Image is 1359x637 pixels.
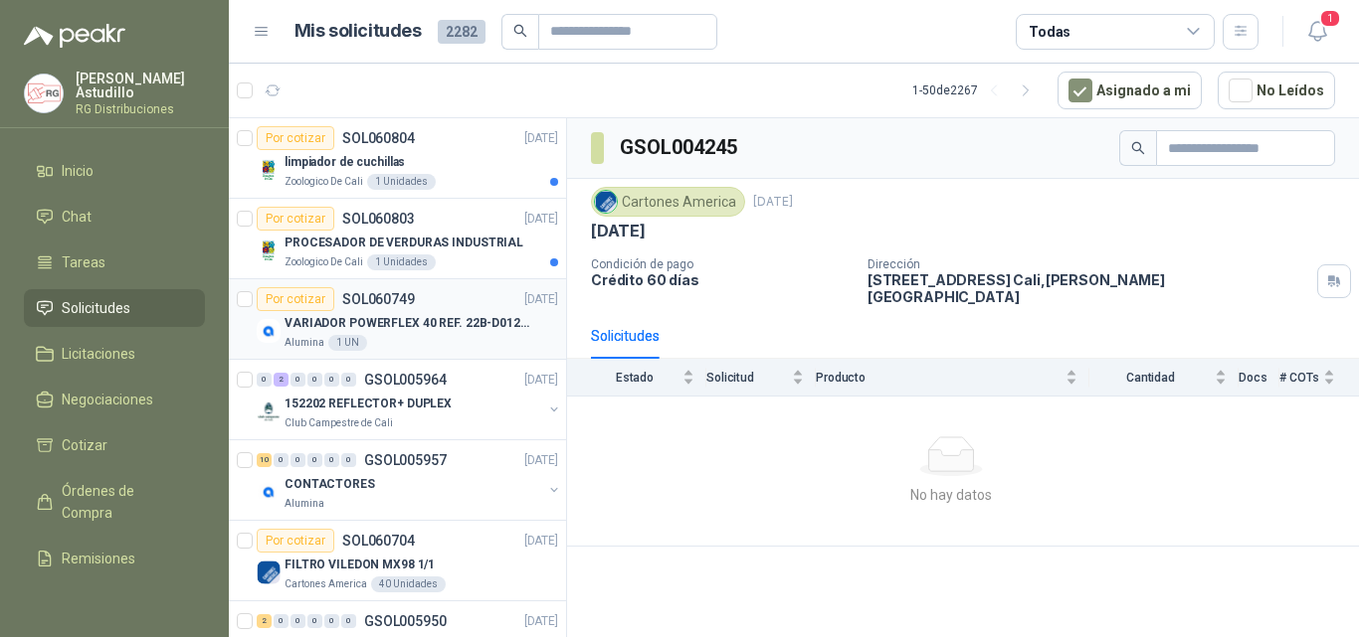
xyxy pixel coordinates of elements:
p: Condición de pago [591,257,852,271]
p: Dirección [868,257,1309,271]
p: VARIADOR POWERFLEX 40 REF. 22B-D012N104 [285,314,532,333]
p: Cartones America [285,576,367,592]
div: 0 [307,373,322,387]
p: [DATE] [524,451,558,470]
div: Por cotizar [257,287,334,311]
div: 2 [257,614,272,628]
img: Company Logo [257,399,281,423]
span: # COTs [1279,371,1319,385]
div: 1 Unidades [367,174,436,190]
div: Cartones America [591,187,745,217]
p: [DATE] [524,210,558,229]
div: No hay datos [575,484,1327,506]
div: 0 [291,453,305,467]
div: 40 Unidades [371,576,446,592]
p: Club Campestre de Cali [285,415,393,431]
a: Por cotizarSOL060704[DATE] Company LogoFILTRO VILEDON MX98 1/1Cartones America40 Unidades [229,521,566,601]
div: 0 [341,614,356,628]
h3: GSOL004245 [620,132,740,163]
span: Inicio [62,160,94,182]
th: Cantidad [1089,359,1239,396]
img: Company Logo [257,560,281,584]
div: 0 [341,453,356,467]
div: 0 [274,453,289,467]
img: Company Logo [257,158,281,182]
img: Company Logo [257,239,281,262]
div: 0 [324,453,339,467]
p: SOL060704 [342,534,415,548]
a: Chat [24,198,205,236]
div: 0 [291,614,305,628]
div: Por cotizar [257,529,334,553]
p: [DATE] [524,129,558,148]
p: SOL060804 [342,131,415,145]
p: RG Distribuciones [76,103,205,115]
img: Logo peakr [24,24,125,48]
div: 0 [324,373,339,387]
p: Alumina [285,496,324,512]
p: [DATE] [524,371,558,390]
button: 1 [1299,14,1335,50]
p: Alumina [285,335,324,351]
span: Órdenes de Compra [62,480,186,524]
div: 1 - 50 de 2267 [912,75,1042,106]
span: Remisiones [62,548,135,569]
p: Zoologico De Cali [285,174,363,190]
span: Solicitudes [62,297,130,319]
p: PROCESADOR DE VERDURAS INDUSTRIAL [285,234,523,252]
span: Tareas [62,251,105,273]
th: Producto [816,359,1089,396]
p: [DATE] [524,532,558,551]
div: 0 [324,614,339,628]
div: 0 [257,373,272,387]
p: [PERSON_NAME] Astudillo [76,72,205,99]
th: Solicitud [706,359,816,396]
div: 0 [341,373,356,387]
p: 152202 REFLECTOR+ DUPLEX [285,395,452,413]
a: 10 0 0 0 0 0 GSOL005957[DATE] Company LogoCONTACTORESAlumina [257,448,562,512]
span: Producto [816,371,1062,385]
img: Company Logo [257,480,281,504]
a: Negociaciones [24,381,205,418]
p: GSOL005964 [364,373,447,387]
div: 1 UN [328,335,367,351]
button: Asignado a mi [1058,72,1202,109]
div: 10 [257,453,272,467]
div: Por cotizar [257,207,334,231]
img: Company Logo [595,191,617,213]
th: Docs [1239,359,1279,396]
span: Solicitud [706,371,788,385]
div: 0 [307,614,322,628]
a: Por cotizarSOL060749[DATE] Company LogoVARIADOR POWERFLEX 40 REF. 22B-D012N104Alumina1 UN [229,279,566,360]
div: 2 [274,373,289,387]
span: Licitaciones [62,343,135,365]
span: Cotizar [62,434,107,456]
div: Por cotizar [257,126,334,150]
p: SOL060803 [342,212,415,226]
p: [DATE] [753,193,793,212]
span: Chat [62,206,92,228]
p: GSOL005957 [364,453,447,467]
p: FILTRO VILEDON MX98 1/1 [285,556,435,574]
p: [STREET_ADDRESS] Cali , [PERSON_NAME][GEOGRAPHIC_DATA] [868,271,1309,305]
span: Negociaciones [62,389,153,410]
span: search [1131,141,1145,155]
a: Licitaciones [24,335,205,373]
img: Company Logo [257,319,281,343]
span: Cantidad [1089,371,1211,385]
span: Estado [591,371,679,385]
p: Zoologico De Cali [285,254,363,270]
p: [DATE] [524,290,558,309]
p: Crédito 60 días [591,271,852,288]
p: CONTACTORES [285,475,375,494]
p: SOL060749 [342,292,415,306]
div: 0 [307,453,322,467]
a: Por cotizarSOL060804[DATE] Company Logolimpiador de cuchillasZoologico De Cali1 Unidades [229,118,566,199]
p: [DATE] [524,612,558,631]
div: 0 [274,614,289,628]
span: search [513,24,527,38]
div: 0 [291,373,305,387]
h1: Mis solicitudes [294,17,422,46]
a: Solicitudes [24,289,205,327]
span: 2282 [438,20,485,44]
